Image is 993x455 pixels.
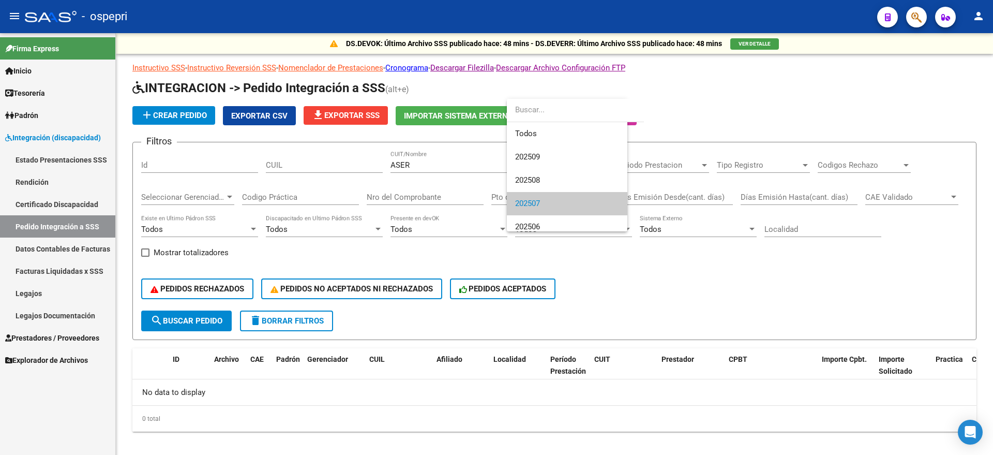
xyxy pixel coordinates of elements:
input: dropdown search [507,98,644,122]
span: 202507 [515,199,540,208]
span: 202506 [515,222,540,231]
span: Todos [515,122,619,145]
span: 202508 [515,175,540,185]
span: 202509 [515,152,540,162]
div: Open Intercom Messenger [958,420,983,445]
